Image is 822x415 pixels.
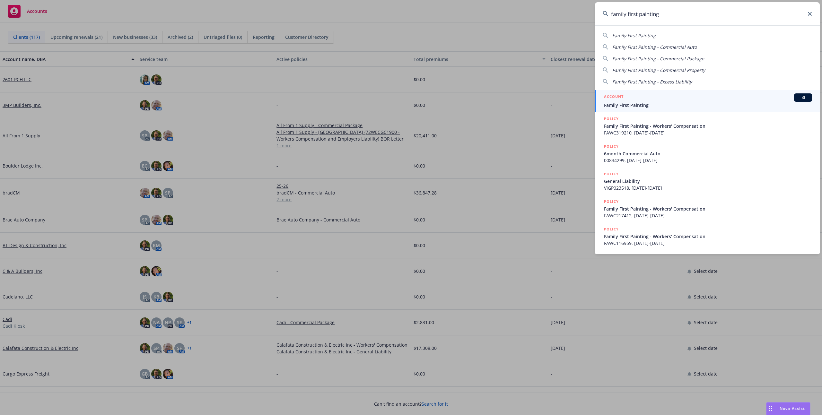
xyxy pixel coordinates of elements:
h5: POLICY [604,116,619,122]
span: 00834299, [DATE]-[DATE] [604,157,812,164]
span: VIGP023518, [DATE]-[DATE] [604,185,812,191]
h5: ACCOUNT [604,93,624,101]
a: POLICYGeneral LiabilityVIGP023518, [DATE]-[DATE] [595,167,820,195]
span: 6month Commercial Auto [604,150,812,157]
h5: POLICY [604,171,619,177]
span: Family First Painting - Excess Liability [612,79,692,85]
span: FAWC217412, [DATE]-[DATE] [604,212,812,219]
a: POLICY6month Commercial Auto00834299, [DATE]-[DATE] [595,140,820,167]
span: Family First Painting - Workers' Compensation [604,233,812,240]
button: Nova Assist [766,402,810,415]
span: Family First Painting - Commercial Property [612,67,705,73]
h5: POLICY [604,226,619,232]
span: FAWC116959, [DATE]-[DATE] [604,240,812,246]
a: POLICYFamily First Painting - Workers' CompensationFAWC217412, [DATE]-[DATE] [595,195,820,222]
span: Family First Painting - Commercial Package [612,56,704,62]
span: General Liability [604,178,812,185]
div: Drag to move [766,402,774,415]
span: BI [797,95,809,100]
span: Nova Assist [780,406,805,411]
span: Family First Painting [612,32,656,39]
a: ACCOUNTBIFamily First Painting [595,90,820,112]
a: POLICYFamily First Painting - Workers' CompensationFAWC319210, [DATE]-[DATE] [595,112,820,140]
h5: POLICY [604,143,619,150]
span: Family First Painting [604,102,812,108]
span: FAWC319210, [DATE]-[DATE] [604,129,812,136]
a: POLICYFamily First Painting - Workers' CompensationFAWC116959, [DATE]-[DATE] [595,222,820,250]
h5: POLICY [604,198,619,205]
span: Family First Painting - Commercial Auto [612,44,697,50]
input: Search... [595,2,820,25]
span: Family First Painting - Workers' Compensation [604,205,812,212]
span: Family First Painting - Workers' Compensation [604,123,812,129]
